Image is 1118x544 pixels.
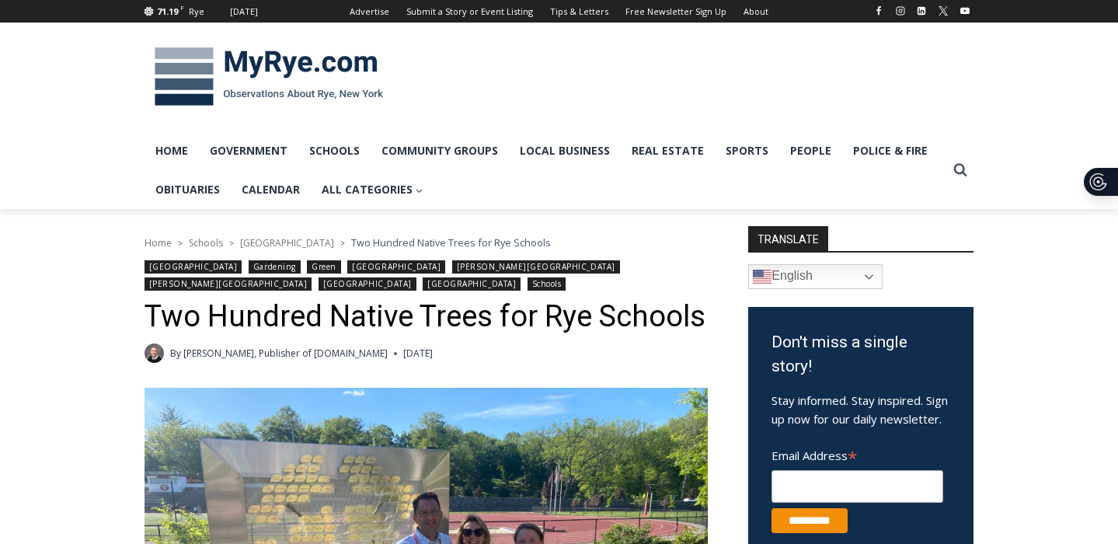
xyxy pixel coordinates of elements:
a: [GEOGRAPHIC_DATA] [347,260,445,274]
span: > [340,238,345,249]
span: By [170,346,181,361]
a: [GEOGRAPHIC_DATA] [145,260,242,274]
span: F [180,3,184,12]
a: YouTube [956,2,974,20]
a: [GEOGRAPHIC_DATA] [240,236,334,249]
button: View Search Form [946,156,974,184]
a: Linkedin [912,2,931,20]
a: Green [307,260,341,274]
a: [PERSON_NAME][GEOGRAPHIC_DATA] [452,260,620,274]
a: [PERSON_NAME][GEOGRAPHIC_DATA] [145,277,312,291]
a: Local Business [509,131,621,170]
a: Calendar [231,170,311,209]
h3: Don't miss a single story! [771,330,950,379]
a: Schools [298,131,371,170]
a: Community Groups [371,131,509,170]
span: 71.19 [157,5,178,17]
a: Home [145,236,172,249]
a: Obituaries [145,170,231,209]
label: Email Address [771,440,943,468]
div: Rye [189,5,204,19]
a: Home [145,131,199,170]
a: Police & Fire [842,131,939,170]
a: English [748,264,883,289]
a: Schools [528,277,566,291]
a: Schools [189,236,223,249]
a: [GEOGRAPHIC_DATA] [319,277,416,291]
div: [DATE] [230,5,258,19]
h1: Two Hundred Native Trees for Rye Schools [145,299,708,335]
a: Gardening [249,260,301,274]
a: Government [199,131,298,170]
a: Author image [145,343,164,363]
a: [GEOGRAPHIC_DATA] [423,277,521,291]
p: Stay informed. Stay inspired. Sign up now for our daily newsletter. [771,391,950,428]
a: People [779,131,842,170]
img: en [753,267,771,286]
strong: TRANSLATE [748,226,828,251]
span: > [229,238,234,249]
a: All Categories [311,170,434,209]
span: > [178,238,183,249]
nav: Breadcrumbs [145,235,708,250]
a: X [934,2,953,20]
a: Sports [715,131,779,170]
span: Two Hundred Native Trees for Rye Schools [351,235,551,249]
a: [PERSON_NAME], Publisher of [DOMAIN_NAME] [183,347,388,360]
span: All Categories [322,181,423,198]
a: Real Estate [621,131,715,170]
time: [DATE] [403,346,433,361]
nav: Primary Navigation [145,131,946,210]
a: Facebook [869,2,888,20]
a: Instagram [891,2,910,20]
img: MyRye.com [145,37,393,117]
